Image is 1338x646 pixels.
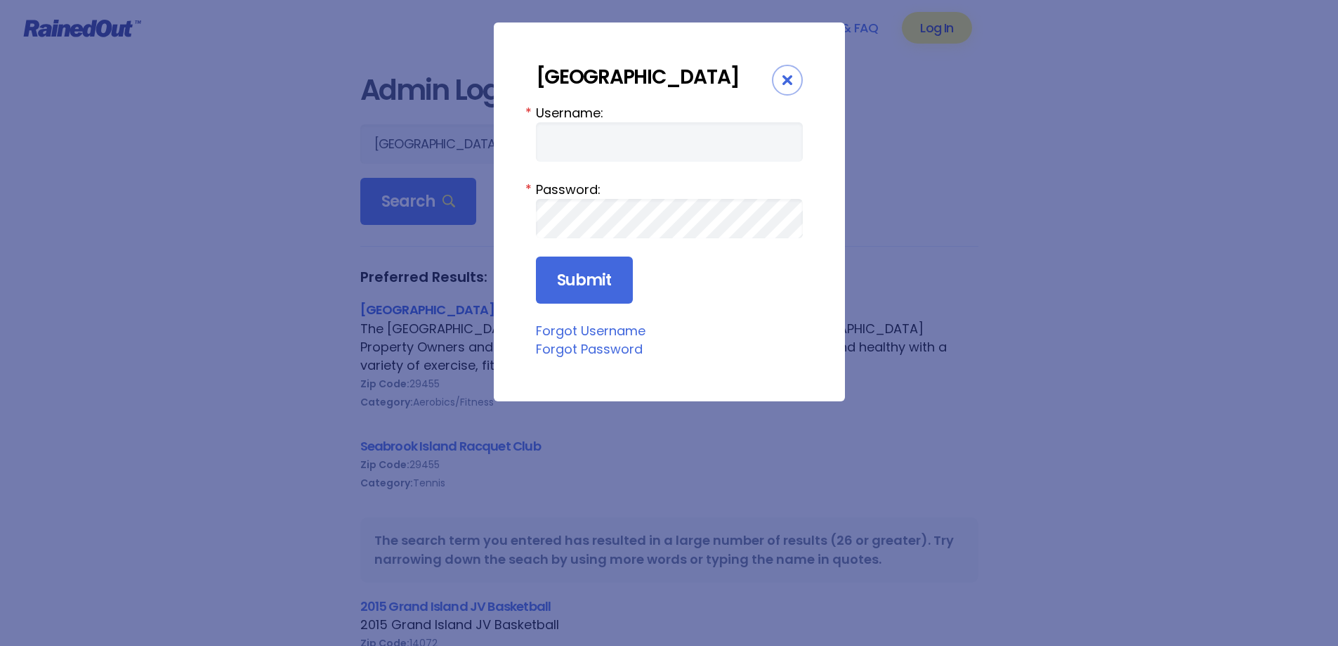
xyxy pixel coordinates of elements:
a: Forgot Password [536,340,643,358]
div: Close [772,65,803,96]
label: Password: [536,180,803,199]
div: [GEOGRAPHIC_DATA] [536,65,772,89]
input: Submit [536,257,633,304]
a: Forgot Username [536,322,645,340]
label: Username: [536,103,803,122]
